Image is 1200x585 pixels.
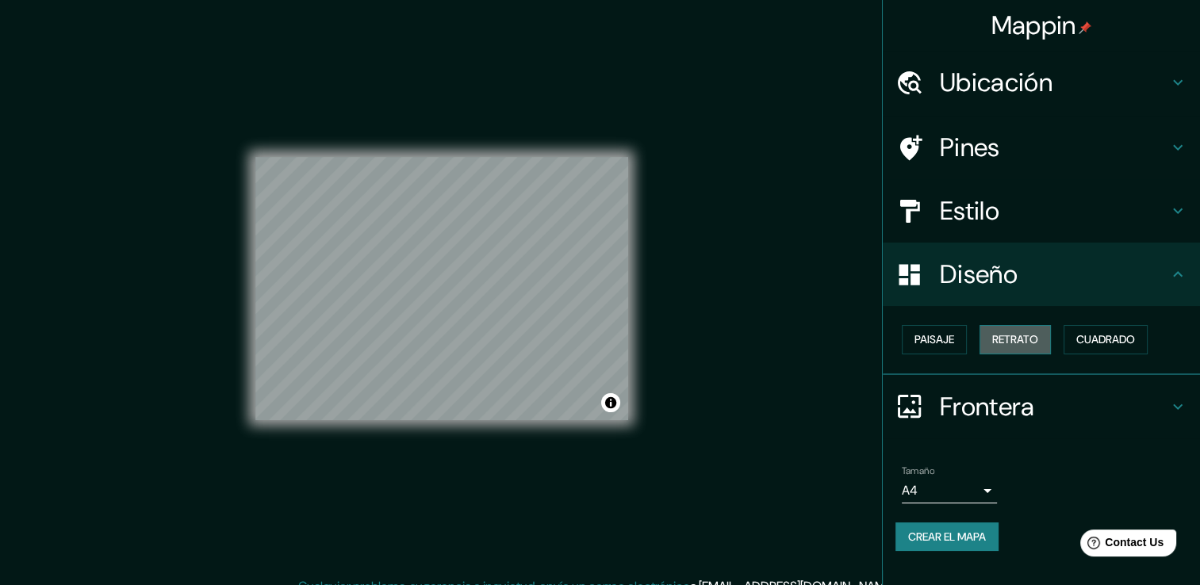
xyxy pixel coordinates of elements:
[883,179,1200,243] div: Estilo
[902,464,934,477] label: Tamaño
[1076,330,1135,350] font: Cuadrado
[902,325,967,354] button: Paisaje
[601,393,620,412] button: Alternar atribución
[940,132,1168,163] h4: Pines
[1064,325,1148,354] button: Cuadrado
[1059,523,1183,568] iframe: Help widget launcher
[940,391,1168,422] h4: Frontera
[883,116,1200,179] div: Pines
[991,9,1076,42] font: Mappin
[883,51,1200,114] div: Ubicación
[980,325,1051,354] button: Retrato
[895,522,999,552] button: Crear el mapa
[940,67,1168,98] h4: Ubicación
[902,478,997,503] div: A4
[883,243,1200,306] div: Diseño
[908,527,986,547] font: Crear el mapa
[992,330,1038,350] font: Retrato
[940,195,1168,227] h4: Estilo
[940,258,1168,290] h4: Diseño
[1079,21,1091,34] img: pin-icon.png
[914,330,954,350] font: Paisaje
[883,375,1200,438] div: Frontera
[255,157,628,420] canvas: Mapa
